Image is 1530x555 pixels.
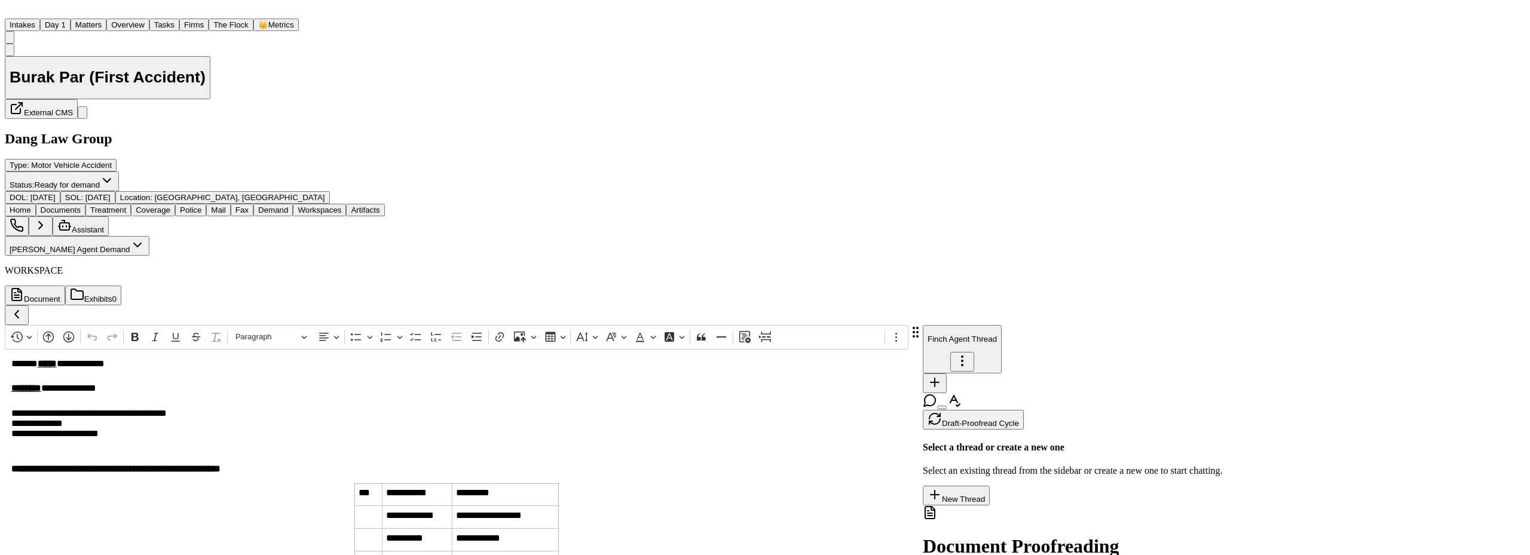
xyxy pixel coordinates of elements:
[235,330,298,344] span: Paragraph
[950,352,974,372] button: Thread actions
[10,161,29,170] span: Type :
[5,325,908,349] div: Editor toolbar
[179,19,209,31] button: Firms
[65,286,121,305] button: Exhibits0
[5,286,65,305] button: Document
[115,191,330,204] button: Edit Location: Austin, TX
[5,236,149,256] button: [PERSON_NAME] Agent Demand
[24,108,73,117] span: External CMS
[35,180,100,189] span: Ready for demand
[149,19,179,31] button: Tasks
[179,19,209,29] a: Firms
[155,193,325,202] span: [GEOGRAPHIC_DATA], [GEOGRAPHIC_DATA]
[5,99,78,119] button: External CMS
[5,19,40,29] a: Intakes
[5,131,1525,147] h2: Dang Law Group
[40,19,71,29] a: Day 1
[5,305,29,325] button: Collapse sidebar
[923,325,1002,373] button: Finch Agent ThreadThread actions
[65,193,83,202] span: SOL :
[5,8,19,18] a: Home
[923,410,1024,430] button: Draft-Proofread Cycle
[937,406,947,409] button: Toggle proofreading mode
[253,19,299,31] button: crownMetrics
[258,206,288,214] span: Demand
[923,486,990,505] button: New Thread
[211,206,225,214] span: Mail
[72,225,104,234] span: Assistant
[106,19,149,31] button: Overview
[106,19,149,29] a: Overview
[923,442,1525,453] h4: Select a thread or create a new one
[5,19,40,31] button: Intakes
[5,56,210,100] button: Edit matter name
[85,193,111,202] span: [DATE]
[10,68,206,87] h1: Burak Par (First Accident)
[923,465,1525,476] p: Select an existing thread from the sidebar or create a new one to start chatting.
[5,159,117,171] button: Edit Type: Motor Vehicle Accident
[5,44,14,56] button: Copy Matter ID
[71,19,106,31] button: Matters
[351,206,380,214] span: Artifacts
[209,19,253,31] button: The Flock
[41,206,81,214] span: Documents
[5,265,1525,276] p: WORKSPACE
[136,206,170,214] span: Coverage
[5,191,60,204] button: Edit DOL: 2025-04-15
[40,19,71,31] button: Day 1
[10,206,31,214] span: Home
[5,171,119,191] button: Change status from Ready for demand
[298,206,341,214] span: Workspaces
[112,295,116,303] span: 0
[268,20,294,29] span: Metrics
[942,419,1019,428] span: Draft-Proofread Cycle
[253,19,299,29] a: crownMetrics
[31,161,112,170] span: Motor Vehicle Accident
[149,19,179,29] a: Tasks
[5,216,29,236] button: Make a Call
[230,328,313,347] button: Paragraph, Heading
[10,193,28,202] span: DOL :
[10,245,130,254] span: [PERSON_NAME] Agent Demand
[180,206,201,214] span: Police
[120,193,152,202] span: Location :
[928,335,997,344] p: Finch Agent Thread
[30,193,56,202] span: [DATE]
[5,5,19,16] img: Finch Logo
[71,19,106,29] a: Matters
[258,20,268,29] span: crown
[235,206,249,214] span: Fax
[53,216,109,236] button: Assistant
[209,19,253,29] a: The Flock
[90,206,126,214] span: Treatment
[10,180,35,189] span: Status:
[60,191,115,204] button: Edit SOL: 2027-04-15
